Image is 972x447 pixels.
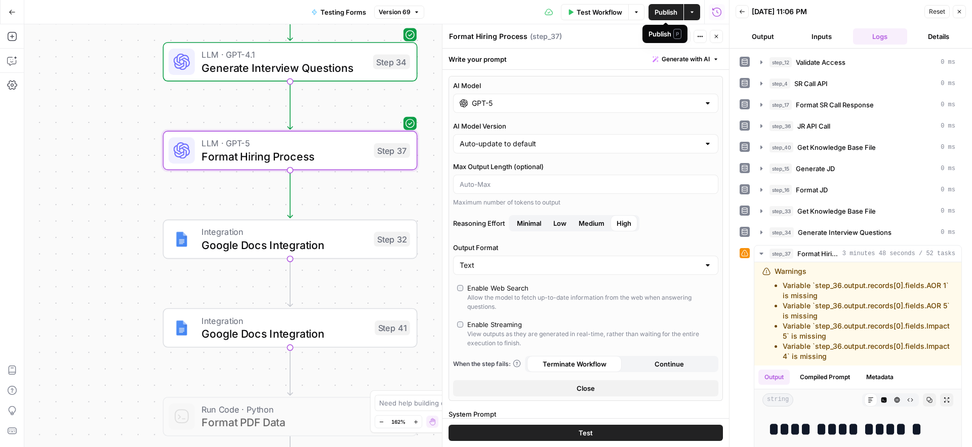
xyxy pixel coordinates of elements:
li: Variable `step_36.output.records[0].fields.AOR 1` is missing [783,280,953,301]
span: 162% [391,418,406,426]
img: Instagram%20post%20-%201%201.png [174,231,190,247]
a: When the step fails: [453,359,521,369]
label: Max Output Length (optional) [453,161,718,172]
span: SR Call API [794,78,828,89]
span: 3 minutes 48 seconds / 52 tasks [842,249,955,258]
span: Google Docs Integration [201,326,368,342]
span: Format Hiring Process [797,249,838,259]
span: High [617,218,631,228]
span: step_15 [769,164,792,174]
g: Edge from step_41 to step_47 [288,348,293,395]
span: 0 ms [941,100,955,109]
input: Text [460,260,700,270]
button: 0 ms [754,182,961,198]
button: Test [449,425,723,441]
g: Edge from step_37 to step_32 [288,170,293,218]
span: 0 ms [941,143,955,152]
span: step_12 [769,57,792,67]
span: Generate JD [796,164,835,174]
button: 0 ms [754,97,961,113]
textarea: Format Hiring Process [449,31,528,42]
div: Step 41 [375,320,410,335]
span: Publish [655,7,677,17]
div: Publish [649,29,681,39]
li: Variable `step_36.output.records[0].fields.Impact 5` is missing [783,321,953,341]
button: 0 ms [754,224,961,240]
label: AI Model Version [453,121,718,131]
span: Reset [929,7,945,16]
li: Variable `step_36.output.records[0].fields.AOR 5` is missing [783,301,953,321]
button: Metadata [860,370,900,385]
span: step_16 [769,185,792,195]
span: 0 ms [941,121,955,131]
div: View outputs as they are generated in real-time, rather than waiting for the entire execution to ... [467,330,714,348]
div: Step 34 [373,54,410,69]
button: 3 minutes 48 seconds / 52 tasks [754,246,961,262]
span: Google Docs Integration [201,237,368,253]
span: Integration [201,225,368,238]
div: Step 37 [374,143,410,158]
input: Enable Web SearchAllow the model to fetch up-to-date information from the web when answering ques... [457,285,463,291]
span: Format SR Call Response [796,100,874,110]
span: Generate Interview Questions [798,227,892,237]
button: Details [911,28,966,45]
button: Logs [853,28,908,45]
div: Enable Web Search [467,283,529,293]
button: Publish [649,4,683,20]
span: Get Knowledge Base File [797,142,876,152]
input: Enable StreamingView outputs as they are generated in real-time, rather than waiting for the enti... [457,321,463,328]
span: Version 69 [379,8,411,17]
span: 0 ms [941,185,955,194]
span: Run Code · Python [201,402,367,416]
span: ( step_37 ) [530,31,562,42]
span: LLM · GPT-5 [201,137,368,150]
span: step_33 [769,206,793,216]
span: Continue [655,359,684,369]
button: Reasoning EffortLowMediumHigh [511,215,547,231]
input: Select a model [472,98,700,108]
label: Output Format [453,242,718,253]
input: Auto-update to default [460,139,700,149]
span: 0 ms [941,79,955,88]
button: Reasoning EffortMinimalMediumHigh [547,215,573,231]
button: 0 ms [754,75,961,92]
span: Format JD [796,185,828,195]
div: LLM · GPT-5Format Hiring ProcessStep 37 [163,131,418,170]
span: Get Knowledge Base File [797,206,876,216]
input: Auto-Max [460,179,712,189]
span: Terminate Workflow [543,359,606,369]
span: Integration [201,314,368,327]
span: Generate with AI [662,55,710,64]
button: Generate with AI [649,53,723,66]
div: Allow the model to fetch up-to-date information from the web when answering questions. [467,293,714,311]
span: step_40 [769,142,793,152]
span: 0 ms [941,207,955,216]
span: Validate Access [796,57,845,67]
span: Format PDF Data [201,414,367,430]
button: 0 ms [754,160,961,177]
span: Testing Forms [320,7,366,17]
button: Reset [924,5,950,18]
span: Test [579,428,593,438]
img: Instagram%20post%20-%201%201.png [174,319,190,336]
div: Step 32 [374,232,410,247]
span: Close [577,383,595,393]
div: Enable Streaming [467,319,522,330]
span: step_36 [769,121,793,131]
g: Edge from step_32 to step_41 [288,259,293,306]
button: Continue [622,356,716,372]
button: 0 ms [754,203,961,219]
span: P [673,29,681,39]
button: Output [736,28,790,45]
button: 0 ms [754,118,961,134]
label: Reasoning Effort [453,215,718,231]
label: System Prompt [449,409,723,419]
button: Reasoning EffortMinimalLowHigh [573,215,611,231]
button: Compiled Prompt [794,370,856,385]
span: Minimal [517,218,541,228]
div: Warnings [775,266,953,361]
div: IntegrationGoogle Docs IntegrationStep 41 [163,308,418,348]
div: IntegrationGoogle Docs IntegrationStep 32 [163,220,418,259]
button: Close [453,380,718,396]
div: Write your prompt [442,49,729,69]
